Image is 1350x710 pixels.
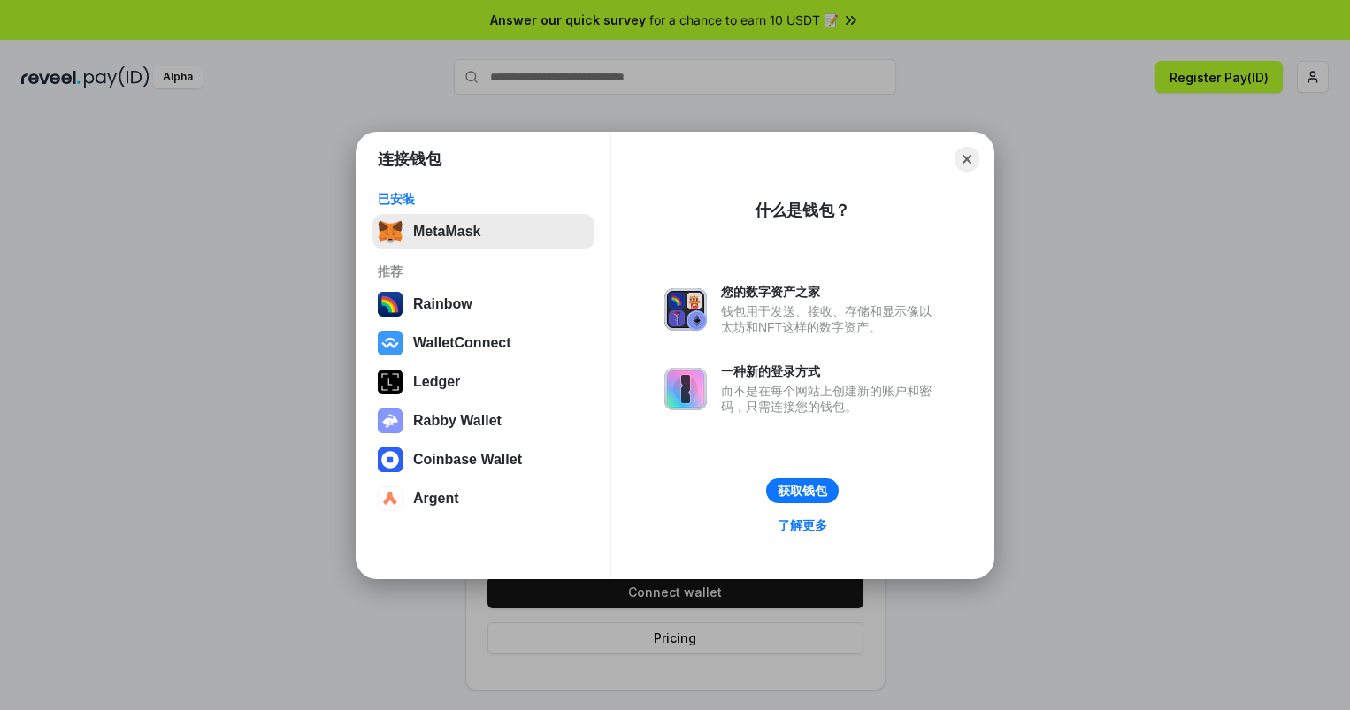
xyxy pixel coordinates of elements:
div: 推荐 [378,263,589,279]
button: Rainbow [372,286,594,322]
button: Close [955,147,979,172]
button: 获取钱包 [766,478,839,503]
div: Argent [413,491,459,507]
div: 您的数字资产之家 [721,284,940,300]
button: Coinbase Wallet [372,442,594,477]
img: svg+xml,%3Csvg%20width%3D%2228%22%20height%3D%2228%22%20viewBox%3D%220%200%2028%2028%22%20fill%3D... [378,486,403,511]
div: WalletConnect [413,335,511,351]
div: 了解更多 [778,517,827,533]
img: svg+xml,%3Csvg%20xmlns%3D%22http%3A%2F%2Fwww.w3.org%2F2000%2Fsvg%22%20fill%3D%22none%22%20viewBox... [664,368,707,410]
button: WalletConnect [372,325,594,361]
div: MetaMask [413,224,480,240]
img: svg+xml,%3Csvg%20fill%3D%22none%22%20height%3D%2233%22%20viewBox%3D%220%200%2035%2033%22%20width%... [378,219,403,244]
div: Rabby Wallet [413,413,502,429]
button: Rabby Wallet [372,403,594,439]
div: 而不是在每个网站上创建新的账户和密码，只需连接您的钱包。 [721,383,940,415]
img: svg+xml,%3Csvg%20xmlns%3D%22http%3A%2F%2Fwww.w3.org%2F2000%2Fsvg%22%20width%3D%2228%22%20height%3... [378,370,403,394]
img: svg+xml,%3Csvg%20width%3D%2228%22%20height%3D%2228%22%20viewBox%3D%220%200%2028%2028%22%20fill%3D... [378,447,403,472]
div: 什么是钱包？ [755,200,850,221]
button: Ledger [372,364,594,400]
div: Coinbase Wallet [413,452,522,468]
img: svg+xml,%3Csvg%20width%3D%2228%22%20height%3D%2228%22%20viewBox%3D%220%200%2028%2028%22%20fill%3D... [378,331,403,355]
div: 一种新的登录方式 [721,363,940,379]
div: 已安装 [378,191,589,207]
div: 钱包用于发送、接收、存储和显示像以太坊和NFT这样的数字资产。 [721,303,940,335]
img: svg+xml,%3Csvg%20xmlns%3D%22http%3A%2F%2Fwww.w3.org%2F2000%2Fsvg%22%20fill%3D%22none%22%20viewBox... [378,408,403,433]
a: 了解更多 [767,514,838,537]
div: Rainbow [413,296,472,312]
button: MetaMask [372,214,594,249]
h1: 连接钱包 [378,149,441,170]
img: svg+xml,%3Csvg%20width%3D%22120%22%20height%3D%22120%22%20viewBox%3D%220%200%20120%20120%22%20fil... [378,292,403,317]
button: Argent [372,481,594,516]
img: svg+xml,%3Csvg%20xmlns%3D%22http%3A%2F%2Fwww.w3.org%2F2000%2Fsvg%22%20fill%3D%22none%22%20viewBox... [664,288,707,331]
div: Ledger [413,374,460,390]
div: 获取钱包 [778,483,827,499]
